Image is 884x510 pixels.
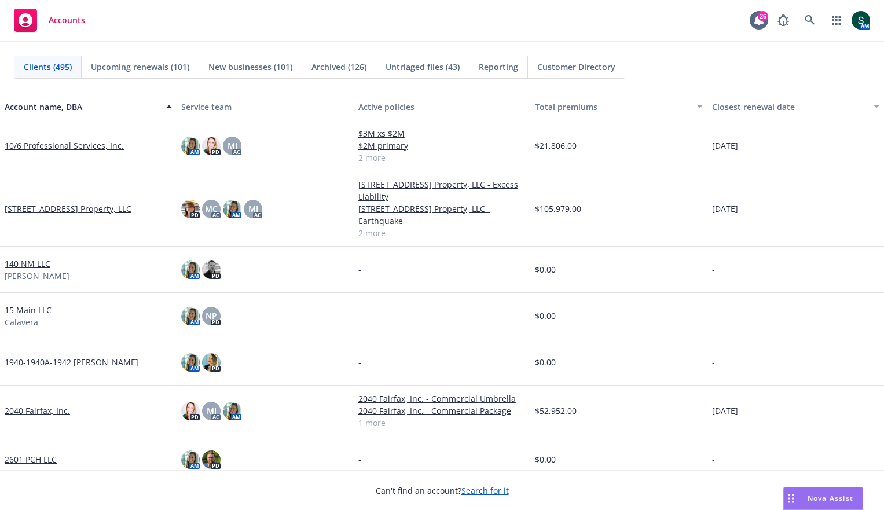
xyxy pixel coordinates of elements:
[202,260,221,279] img: photo
[177,93,353,120] button: Service team
[5,140,124,152] a: 10/6 Professional Services, Inc.
[358,453,361,465] span: -
[202,450,221,469] img: photo
[5,405,70,417] a: 2040 Fairfax, Inc.
[181,200,200,218] img: photo
[208,61,292,73] span: New businesses (101)
[49,16,85,25] span: Accounts
[712,140,738,152] span: [DATE]
[354,93,530,120] button: Active policies
[712,263,715,276] span: -
[207,405,217,417] span: MJ
[530,93,707,120] button: Total premiums
[712,203,738,215] span: [DATE]
[358,310,361,322] span: -
[223,200,241,218] img: photo
[5,453,57,465] a: 2601 PCH LLC
[358,127,526,140] a: $3M xs $2M
[825,9,848,32] a: Switch app
[712,405,738,417] span: [DATE]
[712,310,715,322] span: -
[712,453,715,465] span: -
[5,356,138,368] a: 1940-1940A-1942 [PERSON_NAME]
[181,260,200,279] img: photo
[772,9,795,32] a: Report a Bug
[202,353,221,372] img: photo
[358,263,361,276] span: -
[535,101,689,113] div: Total premiums
[206,310,217,322] span: NP
[535,356,556,368] span: $0.00
[248,203,258,215] span: MJ
[181,101,349,113] div: Service team
[535,140,577,152] span: $21,806.00
[358,178,526,203] a: [STREET_ADDRESS] Property, LLC - Excess Liability
[758,11,768,21] div: 26
[311,61,366,73] span: Archived (126)
[358,417,526,429] a: 1 more
[376,485,509,497] span: Can't find an account?
[358,203,526,227] a: [STREET_ADDRESS] Property, LLC - Earthquake
[181,402,200,420] img: photo
[223,402,241,420] img: photo
[5,258,50,270] a: 140 NM LLC
[535,203,581,215] span: $105,979.00
[228,140,237,152] span: MJ
[205,203,218,215] span: MC
[24,61,72,73] span: Clients (495)
[798,9,821,32] a: Search
[358,405,526,417] a: 2040 Fairfax, Inc. - Commercial Package
[537,61,615,73] span: Customer Directory
[5,304,52,316] a: 15 Main LLC
[707,93,884,120] button: Closest renewal date
[181,353,200,372] img: photo
[535,405,577,417] span: $52,952.00
[181,137,200,155] img: photo
[358,140,526,152] a: $2M primary
[535,263,556,276] span: $0.00
[358,227,526,239] a: 2 more
[5,101,159,113] div: Account name, DBA
[808,493,853,503] span: Nova Assist
[91,61,189,73] span: Upcoming renewals (101)
[535,453,556,465] span: $0.00
[9,4,90,36] a: Accounts
[5,316,38,328] span: Calavera
[461,485,509,496] a: Search for it
[535,310,556,322] span: $0.00
[202,137,221,155] img: photo
[712,356,715,368] span: -
[5,270,69,282] span: [PERSON_NAME]
[5,203,131,215] a: [STREET_ADDRESS] Property, LLC
[783,487,863,510] button: Nova Assist
[358,392,526,405] a: 2040 Fairfax, Inc. - Commercial Umbrella
[181,450,200,469] img: photo
[784,487,798,509] div: Drag to move
[358,356,361,368] span: -
[358,152,526,164] a: 2 more
[358,101,526,113] div: Active policies
[181,307,200,325] img: photo
[712,101,867,113] div: Closest renewal date
[386,61,460,73] span: Untriaged files (43)
[852,11,870,30] img: photo
[479,61,518,73] span: Reporting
